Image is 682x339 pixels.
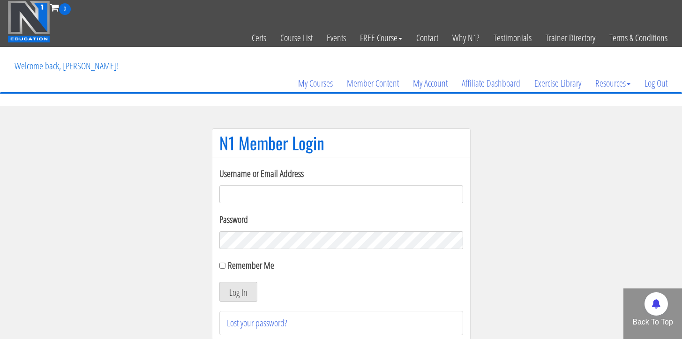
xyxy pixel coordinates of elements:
a: Lost your password? [227,317,287,329]
a: Testimonials [487,15,539,61]
a: Course List [273,15,320,61]
label: Username or Email Address [219,167,463,181]
a: 0 [50,1,71,14]
a: Resources [588,61,637,106]
a: Why N1? [445,15,487,61]
a: Member Content [340,61,406,106]
a: Trainer Directory [539,15,602,61]
a: Events [320,15,353,61]
a: My Courses [291,61,340,106]
h1: N1 Member Login [219,133,463,152]
a: My Account [406,61,455,106]
a: Contact [409,15,445,61]
button: Log In [219,282,257,302]
a: Certs [245,15,273,61]
a: FREE Course [353,15,409,61]
p: Welcome back, [PERSON_NAME]! [7,47,126,85]
label: Password [219,213,463,227]
a: Exercise Library [527,61,588,106]
label: Remember Me [228,259,274,272]
img: n1-education [7,0,50,43]
span: 0 [59,3,71,15]
a: Affiliate Dashboard [455,61,527,106]
a: Log Out [637,61,675,106]
a: Terms & Conditions [602,15,675,61]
